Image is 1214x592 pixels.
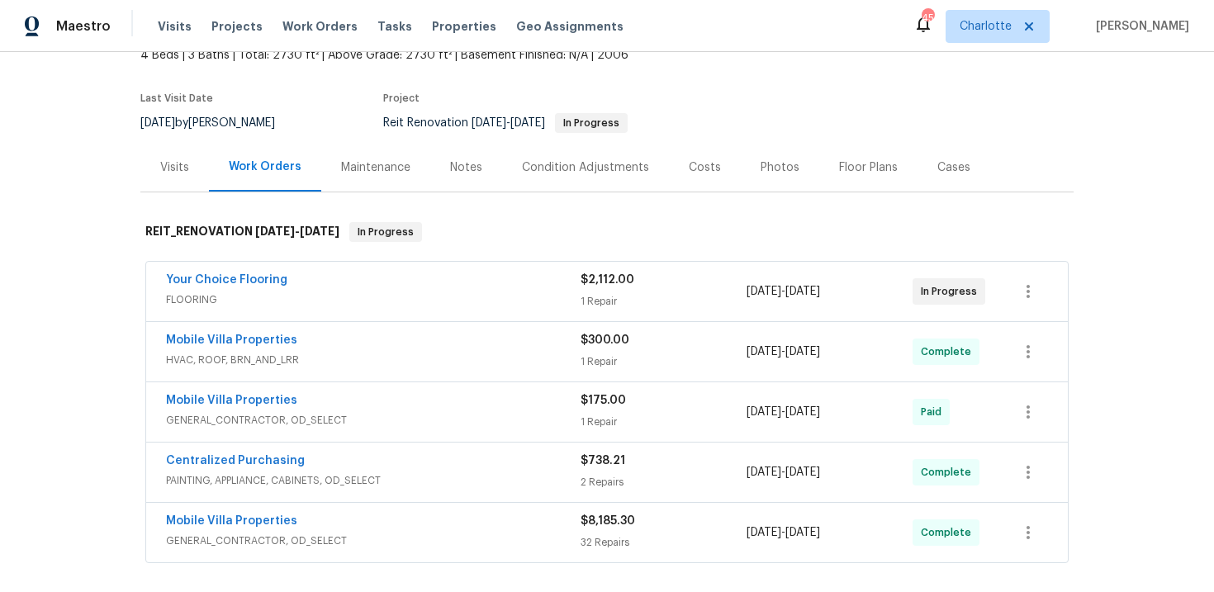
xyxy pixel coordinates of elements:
[785,527,820,538] span: [DATE]
[747,404,820,420] span: -
[921,404,948,420] span: Paid
[432,18,496,35] span: Properties
[747,286,781,297] span: [DATE]
[581,353,747,370] div: 1 Repair
[510,117,545,129] span: [DATE]
[785,286,820,297] span: [DATE]
[472,117,506,129] span: [DATE]
[166,395,297,406] a: Mobile Villa Properties
[937,159,970,176] div: Cases
[785,346,820,358] span: [DATE]
[383,117,628,129] span: Reit Renovation
[921,524,978,541] span: Complete
[166,472,581,489] span: PAINTING, APPLIANCE, CABINETS, OD_SELECT
[581,515,635,527] span: $8,185.30
[255,225,339,237] span: -
[140,206,1074,258] div: REIT_RENOVATION [DATE]-[DATE]In Progress
[747,406,781,418] span: [DATE]
[211,18,263,35] span: Projects
[300,225,339,237] span: [DATE]
[140,47,739,64] span: 4 Beds | 3 Baths | Total: 2730 ft² | Above Grade: 2730 ft² | Basement Finished: N/A | 2006
[145,222,339,242] h6: REIT_RENOVATION
[581,455,625,466] span: $738.21
[166,455,305,466] a: Centralized Purchasing
[166,515,297,527] a: Mobile Villa Properties
[921,283,984,300] span: In Progress
[56,18,111,35] span: Maestro
[1089,18,1189,35] span: [PERSON_NAME]
[689,159,721,176] div: Costs
[166,352,581,368] span: HVAC, ROOF, BRN_AND_LRR
[450,159,482,176] div: Notes
[922,10,933,26] div: 45
[960,18,1012,35] span: Charlotte
[229,159,301,175] div: Work Orders
[785,406,820,418] span: [DATE]
[581,414,747,430] div: 1 Repair
[839,159,898,176] div: Floor Plans
[747,466,781,478] span: [DATE]
[921,343,978,360] span: Complete
[581,293,747,310] div: 1 Repair
[785,466,820,478] span: [DATE]
[516,18,624,35] span: Geo Assignments
[581,334,629,346] span: $300.00
[158,18,192,35] span: Visits
[383,93,420,103] span: Project
[581,274,634,286] span: $2,112.00
[921,464,978,481] span: Complete
[522,159,649,176] div: Condition Adjustments
[166,274,287,286] a: Your Choice Flooring
[160,159,189,176] div: Visits
[377,21,412,32] span: Tasks
[747,346,781,358] span: [DATE]
[166,533,581,549] span: GENERAL_CONTRACTOR, OD_SELECT
[747,343,820,360] span: -
[166,334,297,346] a: Mobile Villa Properties
[255,225,295,237] span: [DATE]
[747,464,820,481] span: -
[581,534,747,551] div: 32 Repairs
[761,159,799,176] div: Photos
[747,527,781,538] span: [DATE]
[472,117,545,129] span: -
[351,224,420,240] span: In Progress
[140,113,295,133] div: by [PERSON_NAME]
[140,93,213,103] span: Last Visit Date
[166,412,581,429] span: GENERAL_CONTRACTOR, OD_SELECT
[341,159,410,176] div: Maintenance
[557,118,626,128] span: In Progress
[282,18,358,35] span: Work Orders
[747,283,820,300] span: -
[747,524,820,541] span: -
[581,395,626,406] span: $175.00
[581,474,747,490] div: 2 Repairs
[166,291,581,308] span: FLOORING
[140,117,175,129] span: [DATE]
